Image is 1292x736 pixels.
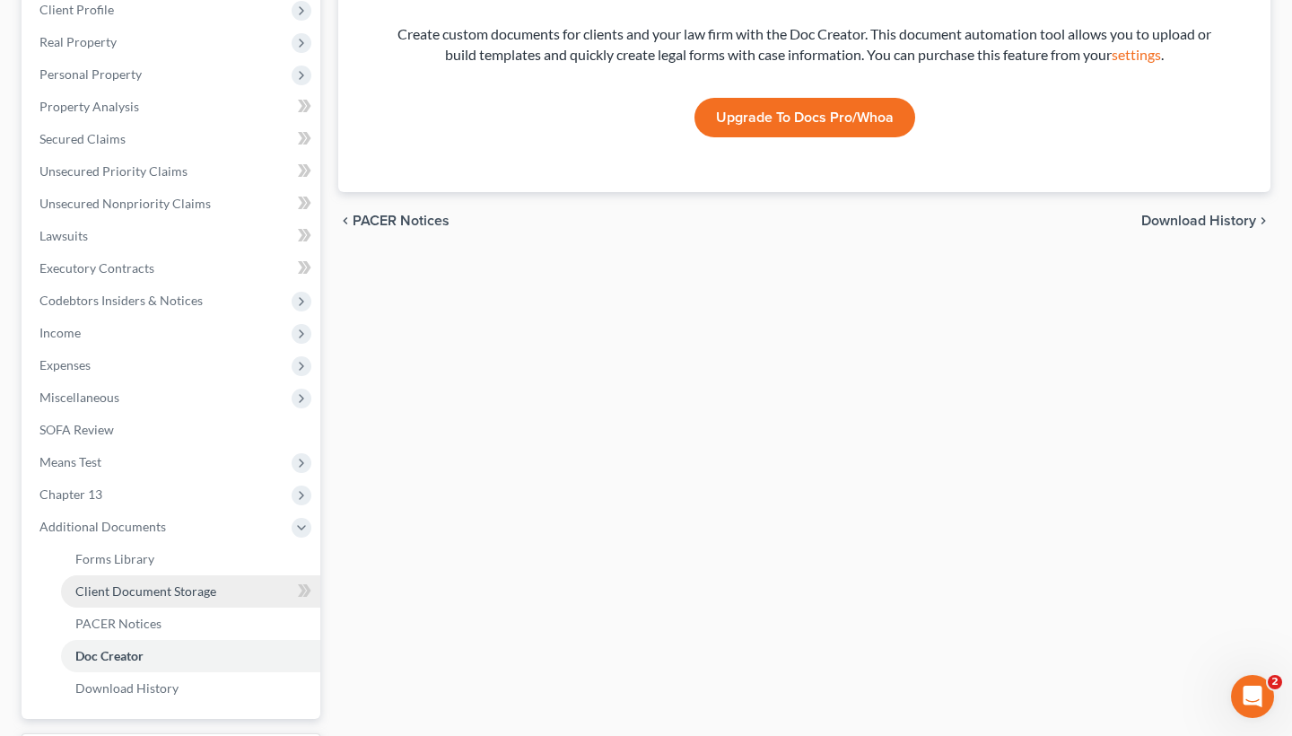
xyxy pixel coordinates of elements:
a: Lawsuits [25,220,320,252]
a: Client Document Storage [61,575,320,608]
a: PACER Notices [61,608,320,640]
a: Executory Contracts [25,252,320,285]
span: Unsecured Nonpriority Claims [39,196,211,211]
span: Income [39,325,81,340]
span: Client Profile [39,2,114,17]
a: Unsecured Nonpriority Claims [25,188,320,220]
span: Personal Property [39,66,142,82]
a: Property Analysis [25,91,320,123]
div: Create custom documents for clients and your law firm with the Doc Creator. This document automat... [388,24,1220,66]
span: Unsecured Priority Claims [39,163,188,179]
i: chevron_right [1256,214,1270,228]
span: Forms Library [75,551,154,566]
span: Lawsuits [39,228,88,243]
span: Expenses [39,357,91,372]
a: Download History [61,672,320,705]
button: chevron_left PACER Notices [338,214,450,228]
span: Miscellaneous [39,390,119,405]
span: Secured Claims [39,131,126,146]
span: Property Analysis [39,99,139,114]
span: Executory Contracts [39,260,154,276]
span: Client Document Storage [75,583,216,599]
span: Download History [1141,214,1256,228]
a: Doc Creator [61,640,320,672]
span: PACER Notices [75,616,161,631]
a: Unsecured Priority Claims [25,155,320,188]
span: Download History [75,680,179,696]
a: Upgrade to Docs Pro/Whoa [694,98,915,137]
span: Doc Creator [75,648,144,663]
span: Additional Documents [39,519,166,534]
i: chevron_left [338,214,353,228]
a: Secured Claims [25,123,320,155]
span: 2 [1268,675,1282,689]
a: Forms Library [61,543,320,575]
span: Codebtors Insiders & Notices [39,293,203,308]
button: Download History chevron_right [1141,214,1270,228]
span: Chapter 13 [39,486,102,502]
span: Real Property [39,34,117,49]
a: SOFA Review [25,414,320,446]
iframe: Intercom live chat [1231,675,1274,718]
a: settings [1112,46,1161,63]
span: SOFA Review [39,422,114,437]
span: Means Test [39,454,101,469]
span: PACER Notices [353,214,450,228]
